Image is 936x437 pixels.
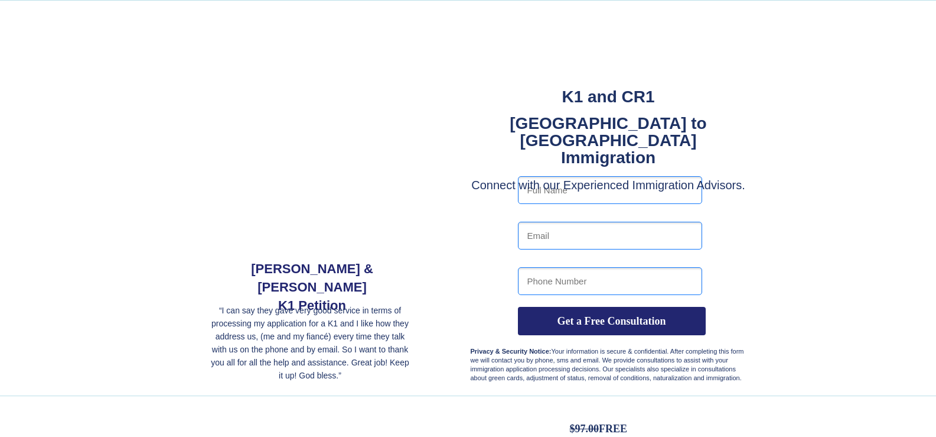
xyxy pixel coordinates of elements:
[570,423,599,435] s: $97.00
[518,267,702,295] input: Phone Number
[562,88,654,106] strong: K1 and CR1
[518,176,702,204] input: Full Name
[471,179,745,192] span: Connect with our Experienced Immigration Advisors.
[208,304,412,382] p: “I can say they gave very good service in terms of processing my application for a K1 and I like ...
[251,261,373,313] span: [PERSON_NAME] & [PERSON_NAME] K1 Petition
[518,307,706,335] button: Get a Free Consultation
[570,423,628,435] span: FREE
[510,114,706,167] strong: [GEOGRAPHIC_DATA] to [GEOGRAPHIC_DATA] Immigration
[471,348,744,381] span: Your information is secure & confidential. After completing this form we will contact you by phon...
[471,348,552,355] strong: Privacy & Security Notice:
[518,222,702,250] input: Email
[518,315,706,328] span: Get a Free Consultation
